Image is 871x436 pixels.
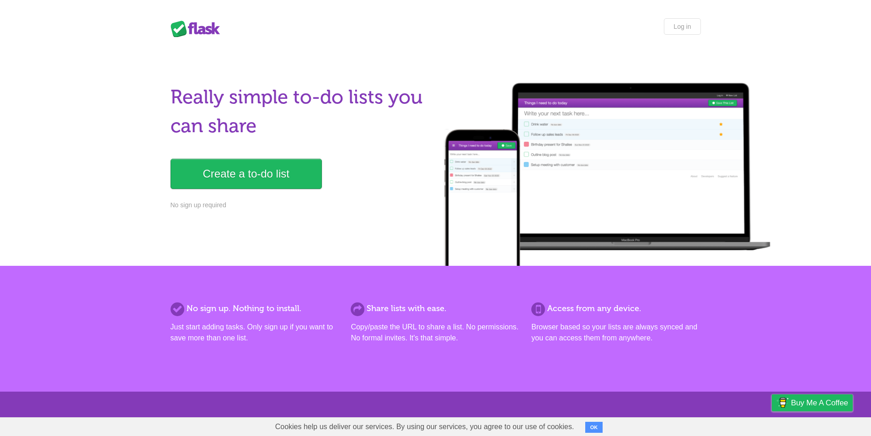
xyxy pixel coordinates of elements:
[266,418,583,436] span: Cookies help us deliver our services. By using our services, you agree to our use of cookies.
[531,322,700,344] p: Browser based so your lists are always synced and you can access them from anywhere.
[171,159,322,189] a: Create a to-do list
[664,18,700,35] a: Log in
[171,302,340,315] h2: No sign up. Nothing to install.
[351,302,520,315] h2: Share lists with ease.
[772,394,853,411] a: Buy me a coffee
[171,200,430,210] p: No sign up required
[171,83,430,140] h1: Really simple to-do lists you can share
[351,322,520,344] p: Copy/paste the URL to share a list. No permissions. No formal invites. It's that simple.
[585,422,603,433] button: OK
[171,21,225,37] div: Flask Lists
[791,395,848,411] span: Buy me a coffee
[531,302,700,315] h2: Access from any device.
[776,395,789,410] img: Buy me a coffee
[171,322,340,344] p: Just start adding tasks. Only sign up if you want to save more than one list.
